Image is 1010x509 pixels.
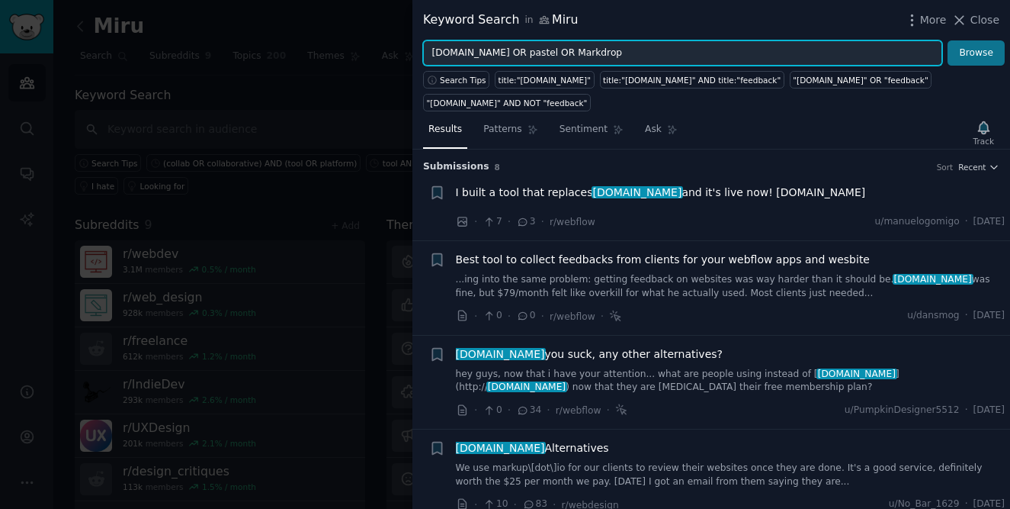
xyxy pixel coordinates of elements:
[516,404,541,417] span: 34
[423,40,942,66] input: Try a keyword related to your business
[816,369,897,379] span: [DOMAIN_NAME]
[483,404,502,417] span: 0
[474,214,477,230] span: ·
[965,404,968,417] span: ·
[790,71,932,89] a: "[DOMAIN_NAME]" OR "feedback"
[958,162,999,172] button: Recent
[456,440,609,456] a: [DOMAIN_NAME]Alternatives
[965,215,968,229] span: ·
[550,217,595,227] span: r/webflow
[483,123,521,137] span: Patterns
[456,346,723,362] span: you suck, any other alternatives?
[603,75,781,85] div: title:"[DOMAIN_NAME]" AND title:"feedback"
[516,309,535,323] span: 0
[456,440,609,456] span: Alternatives
[474,402,477,418] span: ·
[554,118,629,149] a: Sentiment
[456,462,1005,488] a: We use markup\[dot\]io for our clients to review their websites once they are done. It's a good s...
[495,71,594,89] a: title:"[DOMAIN_NAME]"
[456,252,870,268] a: Best tool to collect feedbacks from clients for your webflow apps and wesbite
[893,274,973,285] span: [DOMAIN_NAME]
[456,273,1005,300] a: ...ing into the same problem: getting feedback on websites was way harder than it should be.[DOMA...
[907,309,960,323] span: u/dansmog
[550,311,595,322] span: r/webflow
[474,308,477,324] span: ·
[541,214,544,230] span: ·
[547,402,550,418] span: ·
[793,75,928,85] div: "[DOMAIN_NAME]" OR "feedback"
[560,123,608,137] span: Sentiment
[937,162,954,172] div: Sort
[516,215,535,229] span: 3
[600,71,784,89] a: title:"[DOMAIN_NAME]" AND title:"feedback"
[904,12,947,28] button: More
[427,98,588,108] div: "[DOMAIN_NAME]" AND NOT "feedback"
[499,75,591,85] div: title:"[DOMAIN_NAME]"
[645,123,662,137] span: Ask
[874,215,959,229] span: u/manuelogomigo
[592,186,683,198] span: [DOMAIN_NAME]
[606,402,609,418] span: ·
[920,12,947,28] span: More
[508,402,511,418] span: ·
[428,123,462,137] span: Results
[508,214,511,230] span: ·
[483,309,502,323] span: 0
[454,348,546,360] span: [DOMAIN_NAME]
[524,14,533,27] span: in
[541,308,544,324] span: ·
[454,442,546,454] span: [DOMAIN_NAME]
[970,12,999,28] span: Close
[601,308,604,324] span: ·
[958,162,986,172] span: Recent
[947,40,1005,66] button: Browse
[951,12,999,28] button: Close
[973,404,1005,417] span: [DATE]
[508,308,511,324] span: ·
[483,215,502,229] span: 7
[973,215,1005,229] span: [DATE]
[456,185,866,201] span: I built a tool that replaces and it's live now! [DOMAIN_NAME]
[423,118,467,149] a: Results
[423,71,489,89] button: Search Tips
[423,11,579,30] div: Keyword Search Miru
[423,94,591,111] a: "[DOMAIN_NAME]" AND NOT "feedback"
[423,160,489,174] span: Submission s
[478,118,543,149] a: Patterns
[556,405,601,416] span: r/webflow
[456,185,866,201] a: I built a tool that replaces[DOMAIN_NAME]and it's live now! [DOMAIN_NAME]
[845,404,960,417] span: u/PumpkinDesigner5512
[640,118,683,149] a: Ask
[973,309,1005,323] span: [DATE]
[440,75,486,85] span: Search Tips
[965,309,968,323] span: ·
[456,368,1005,395] a: hey guys, now that i have your attention... what are people using instead of [[DOMAIN_NAME]](http...
[486,382,567,392] span: [DOMAIN_NAME]
[495,163,500,172] span: 8
[456,346,723,362] a: [DOMAIN_NAME]you suck, any other alternatives?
